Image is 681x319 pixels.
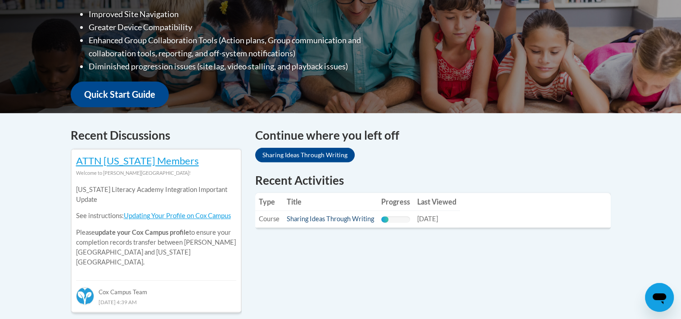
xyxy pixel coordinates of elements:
[71,82,169,107] a: Quick Start Guide
[255,172,611,188] h1: Recent Activities
[89,8,397,21] li: Improved Site Navigation
[89,34,397,60] li: Enhanced Group Collaboration Tools (Action plans, Group communication and collaboration tools, re...
[378,193,414,211] th: Progress
[381,216,388,223] div: Progress, %
[89,21,397,34] li: Greater Device Compatibility
[124,212,231,219] a: Updating Your Profile on Cox Campus
[645,283,674,312] iframe: Button to launch messaging window
[283,193,378,211] th: Title
[287,215,374,223] a: Sharing Ideas Through Writing
[417,215,438,223] span: [DATE]
[255,193,283,211] th: Type
[89,60,397,73] li: Diminished progression issues (site lag, video stalling, and playback issues)
[76,211,236,221] p: See instructions:
[255,127,611,144] h4: Continue where you left off
[259,215,280,223] span: Course
[76,287,94,305] img: Cox Campus Team
[71,127,242,144] h4: Recent Discussions
[76,155,199,167] a: ATTN [US_STATE] Members
[95,228,189,236] b: update your Cox Campus profile
[76,297,236,307] div: [DATE] 4:39 AM
[255,148,355,162] a: Sharing Ideas Through Writing
[76,178,236,274] div: Please to ensure your completion records transfer between [PERSON_NAME][GEOGRAPHIC_DATA] and [US_...
[76,280,236,296] div: Cox Campus Team
[76,168,236,178] div: Welcome to [PERSON_NAME][GEOGRAPHIC_DATA]!
[76,185,236,205] p: [US_STATE] Literacy Academy Integration Important Update
[414,193,460,211] th: Last Viewed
